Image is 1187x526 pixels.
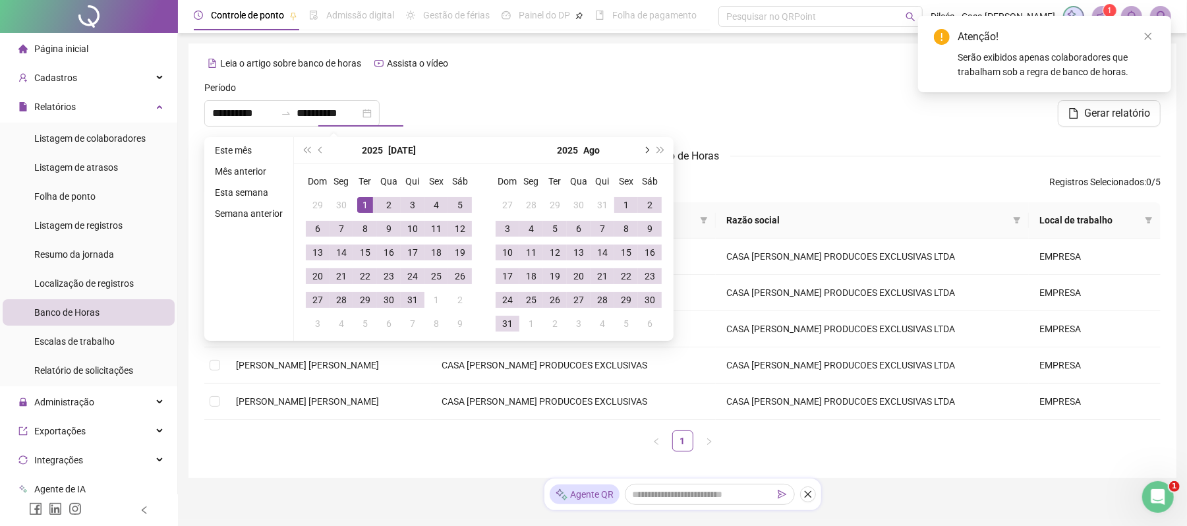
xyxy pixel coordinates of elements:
div: 13 [310,245,326,260]
div: 20 [310,268,326,284]
div: 27 [571,292,587,308]
span: Agente de IA [34,484,86,494]
div: 28 [523,197,539,213]
span: bell [1126,11,1138,22]
span: filter [1013,216,1021,224]
span: file [18,102,28,111]
span: Listagem de registros [34,220,123,231]
td: 2025-07-29 [543,193,567,217]
a: 1 [673,431,693,451]
span: Exportações [34,426,86,436]
td: 2025-07-08 [353,217,377,241]
span: Local de trabalho [1039,213,1140,227]
div: 11 [428,221,444,237]
div: 29 [357,292,373,308]
td: 2025-09-02 [543,312,567,336]
div: 8 [357,221,373,237]
sup: 1 [1103,4,1116,17]
td: 2025-08-07 [401,312,424,336]
button: Gerar relatório [1058,100,1161,127]
td: 2025-08-03 [496,217,519,241]
div: 21 [594,268,610,284]
td: 2025-08-23 [638,264,662,288]
td: CASA [PERSON_NAME] PRODUCOES EXCLUSIVAS LTDA [716,311,1029,347]
span: Admissão digital [326,10,394,20]
div: 1 [357,197,373,213]
div: 20 [571,268,587,284]
div: Serão exibidos apenas colaboradores que trabalham sob a regra de banco de horas. [958,50,1155,79]
span: left [652,438,660,446]
td: 2025-08-19 [543,264,567,288]
div: 22 [357,268,373,284]
span: Listagem de colaboradores [34,133,146,144]
div: 17 [405,245,420,260]
td: 2025-06-30 [330,193,353,217]
div: 21 [333,268,349,284]
td: 2025-08-06 [567,217,591,241]
td: 2025-07-26 [448,264,472,288]
td: 2025-08-31 [496,312,519,336]
td: 2025-07-19 [448,241,472,264]
td: 2025-08-03 [306,312,330,336]
td: 2025-09-03 [567,312,591,336]
button: prev-year [314,137,328,163]
td: 2025-08-05 [543,217,567,241]
td: 2025-07-24 [401,264,424,288]
div: 6 [571,221,587,237]
th: Qua [377,169,401,193]
td: 2025-09-06 [638,312,662,336]
span: Administração [34,397,94,407]
button: next-year [639,137,653,163]
div: 4 [428,197,444,213]
td: 2025-08-16 [638,241,662,264]
td: 2025-07-31 [401,288,424,312]
td: 2025-08-17 [496,264,519,288]
div: 25 [428,268,444,284]
td: 2025-06-29 [306,193,330,217]
span: file-text [208,59,217,68]
td: 2025-08-18 [519,264,543,288]
div: 26 [452,268,468,284]
span: youtube [374,59,384,68]
a: Close [1141,29,1155,44]
th: Sáb [448,169,472,193]
td: 2025-07-11 [424,217,448,241]
td: 2025-07-17 [401,241,424,264]
td: 2025-08-14 [591,241,614,264]
button: right [699,430,720,452]
div: 30 [381,292,397,308]
td: 2025-08-20 [567,264,591,288]
span: home [18,44,28,53]
div: 27 [310,292,326,308]
div: 27 [500,197,515,213]
span: Leia o artigo sobre banco de horas [220,58,361,69]
div: 7 [405,316,420,332]
span: pushpin [289,12,297,20]
div: 24 [500,292,515,308]
div: Agente QR [550,484,620,504]
td: 2025-07-22 [353,264,377,288]
div: 7 [333,221,349,237]
div: 16 [642,245,658,260]
div: 28 [333,292,349,308]
td: 2025-07-07 [330,217,353,241]
td: CASA [PERSON_NAME] PRODUCOES EXCLUSIVAS LTDA [716,275,1029,311]
td: 2025-09-05 [614,312,638,336]
span: filter [1010,210,1024,230]
div: 30 [571,197,587,213]
div: 2 [452,292,468,308]
div: 5 [618,316,634,332]
td: 2025-08-21 [591,264,614,288]
span: close [1144,32,1153,41]
td: 2025-09-01 [519,312,543,336]
span: Folha de pagamento [612,10,697,20]
button: year panel [362,137,383,163]
div: 6 [642,316,658,332]
span: swap-right [281,108,291,119]
span: instagram [69,502,82,515]
button: super-prev-year [299,137,314,163]
span: [PERSON_NAME] [PERSON_NAME] [236,396,379,407]
span: notification [1097,11,1109,22]
div: 23 [642,268,658,284]
span: Relatórios [34,102,76,112]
